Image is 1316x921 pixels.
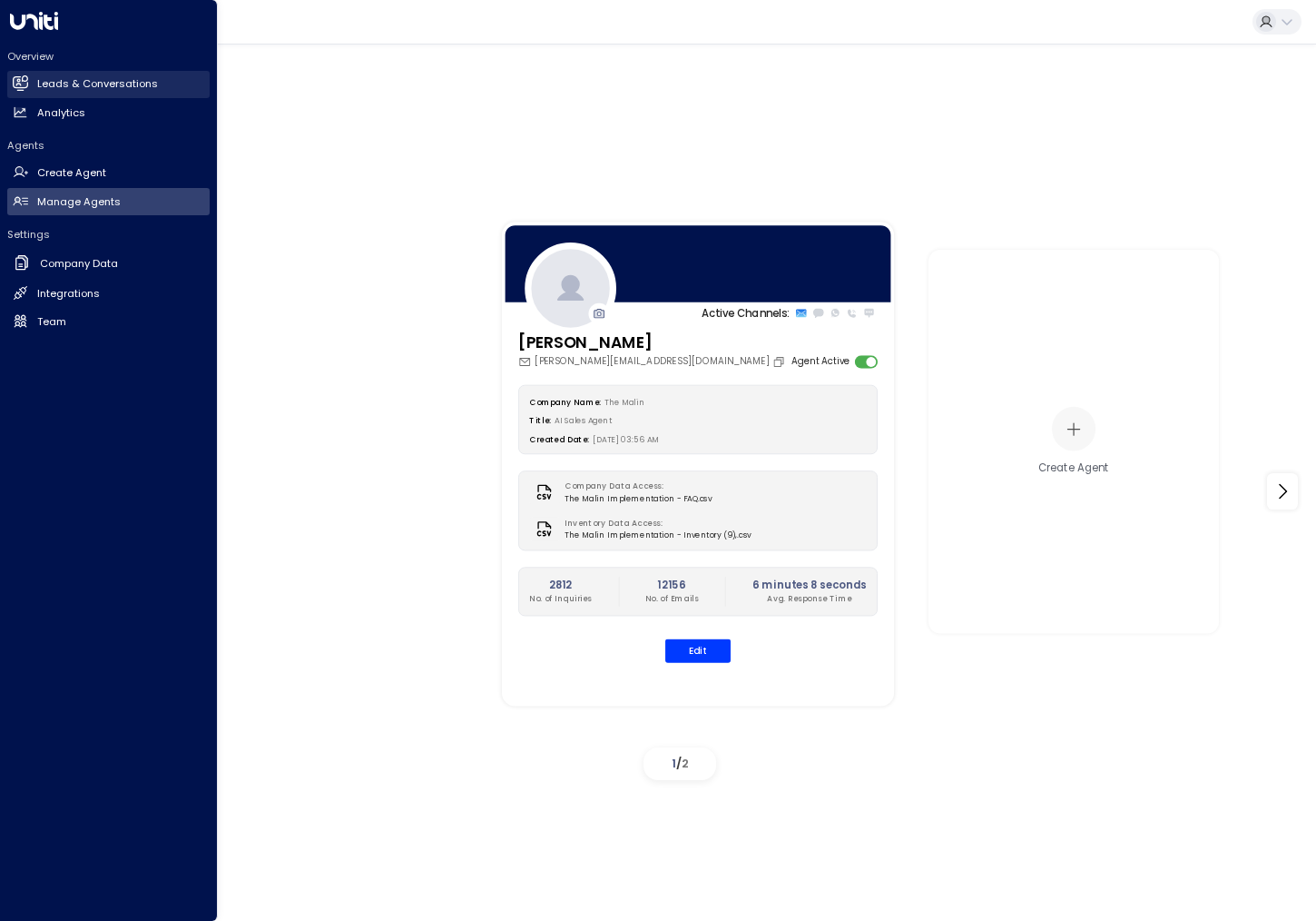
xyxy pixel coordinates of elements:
h2: Create Agent [37,165,106,181]
h2: Team [37,314,66,330]
p: Active Channels: [702,305,790,321]
h3: [PERSON_NAME] [518,332,789,355]
h2: Overview [7,49,210,64]
a: Integrations [7,280,210,307]
span: The Malin Implementation - Inventory (9),.csv [565,530,751,541]
p: Avg. Response Time [752,593,867,605]
button: Copy [772,355,789,368]
div: / [643,748,716,779]
p: No. of Inquiries [529,593,591,605]
h2: Integrations [37,286,100,302]
button: Edit [665,639,731,663]
p: No. of Emails [645,593,699,605]
label: Inventory Data Access: [565,518,744,530]
label: Created Date: [529,434,589,445]
h2: Leads & Conversations [37,76,158,92]
span: AI Sales Agent [555,416,612,427]
a: Create Agent [7,160,210,187]
label: Company Name: [529,397,600,408]
h2: Company Data [40,256,118,272]
h2: 6 minutes 8 seconds [752,578,867,593]
a: Leads & Conversations [7,71,210,98]
label: Company Data Access: [565,481,705,493]
h2: 2812 [529,578,591,593]
span: [DATE] 03:56 AM [593,434,659,445]
div: [PERSON_NAME][EMAIL_ADDRESS][DOMAIN_NAME] [518,355,789,369]
h2: Agents [7,138,210,153]
h2: Manage Agents [37,194,121,210]
label: Title: [529,416,550,427]
a: Company Data [7,249,210,279]
div: Create Agent [1037,460,1108,476]
span: 1 [672,756,676,771]
h2: 12156 [645,578,699,593]
label: Agent Active [791,355,850,369]
h2: Analytics [37,105,85,121]
span: The Malin [604,397,644,408]
h2: Settings [7,227,210,242]
span: The Malin Implementation - FAQ.csv [565,493,712,505]
a: Analytics [7,99,210,126]
a: Manage Agents [7,188,210,215]
a: Team [7,308,210,335]
span: 2 [682,756,689,771]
